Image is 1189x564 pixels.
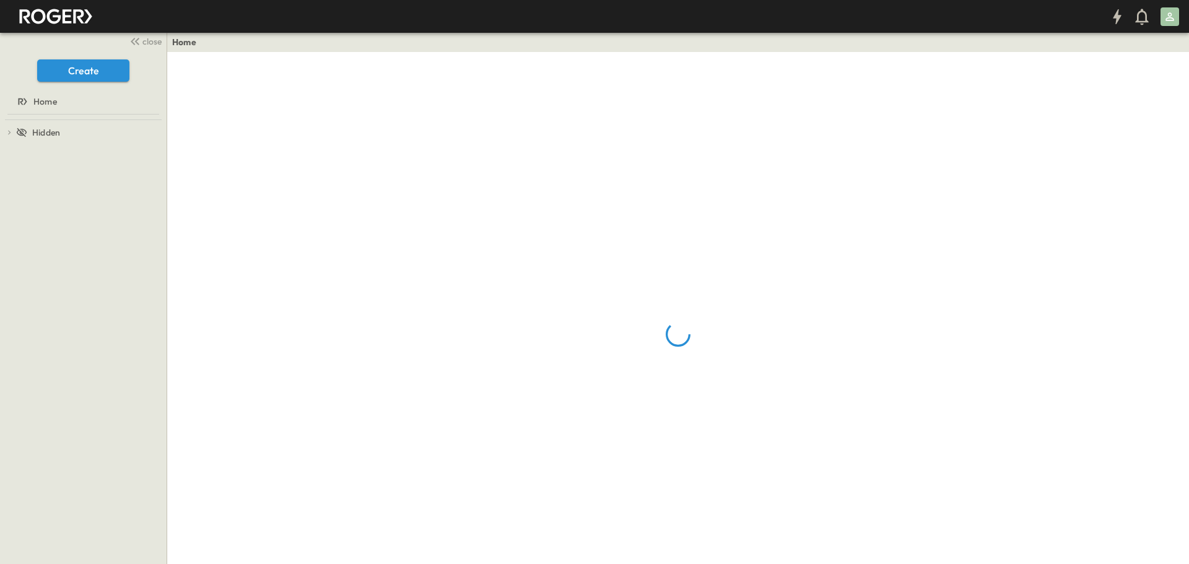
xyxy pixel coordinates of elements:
[2,93,162,110] a: Home
[124,32,164,50] button: close
[172,36,196,48] a: Home
[37,59,129,82] button: Create
[33,95,57,108] span: Home
[32,126,60,139] span: Hidden
[172,36,204,48] nav: breadcrumbs
[142,35,162,48] span: close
